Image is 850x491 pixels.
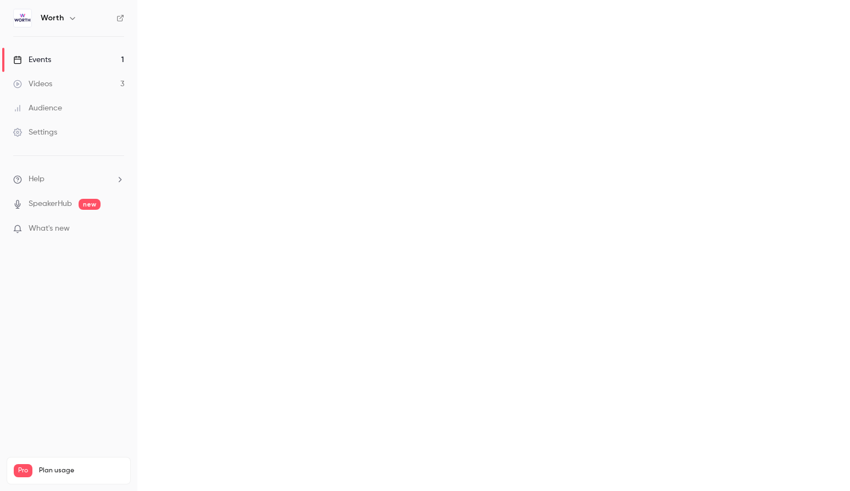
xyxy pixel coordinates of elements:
span: Help [29,174,45,185]
span: Pro [14,464,32,477]
h6: Worth [41,13,64,24]
span: What's new [29,223,70,235]
div: Audience [13,103,62,114]
img: Worth [14,9,31,27]
span: new [79,199,101,210]
div: Settings [13,127,57,138]
div: Videos [13,79,52,90]
span: Plan usage [39,466,124,475]
li: help-dropdown-opener [13,174,124,185]
div: Events [13,54,51,65]
a: SpeakerHub [29,198,72,210]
